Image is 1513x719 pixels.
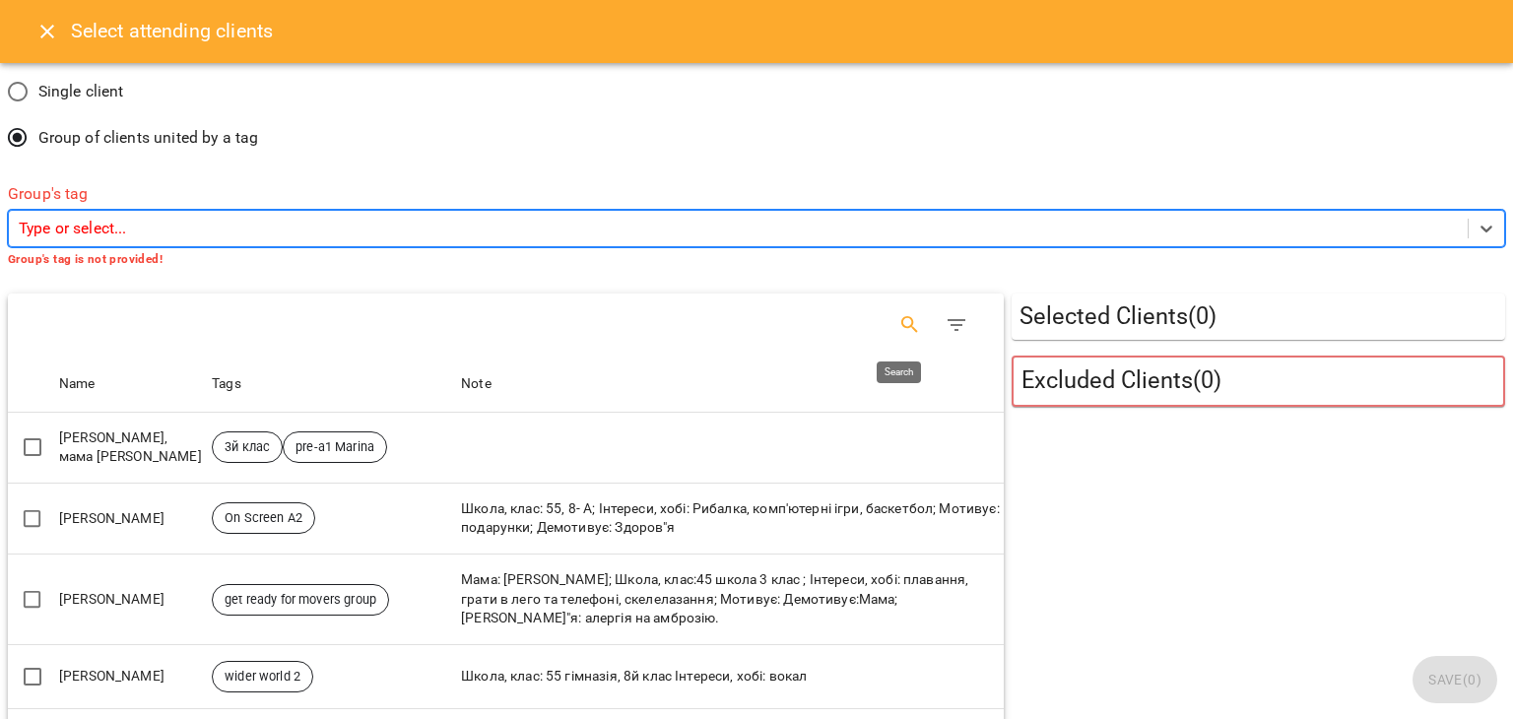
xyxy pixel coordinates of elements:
[461,372,1000,396] span: Note
[55,413,208,484] td: [PERSON_NAME], мама [PERSON_NAME]
[38,80,124,103] span: Single client
[213,591,388,609] span: get ready for movers group
[38,126,259,150] span: Group of clients united by a tag
[933,301,980,349] button: Filter
[8,186,1505,202] label: Group's tag
[457,555,1004,645] td: Мама: [PERSON_NAME]; Школа, клас:45 школа 3 клас ; Інтереси, хобі: плавання, грати в лего та теле...
[8,294,1004,357] div: Table Toolbar
[19,217,127,240] p: Type or select...
[1021,365,1495,396] h5: Excluded Clients ( 0 )
[284,438,386,456] span: pre-a1 Marina
[59,372,96,396] div: Name
[461,372,492,396] div: Sort
[55,645,208,709] td: [PERSON_NAME]
[213,438,282,456] span: 3й клас
[59,372,204,396] span: Name
[212,372,241,396] div: Tags
[213,668,312,686] span: wider world 2
[887,301,934,349] button: Search
[55,483,208,554] td: [PERSON_NAME]
[55,555,208,645] td: [PERSON_NAME]
[24,8,71,55] button: Close
[457,483,1004,554] td: Школа, клас: 55, 8- А; Інтереси, хобі: Рибалка, комп'ютерні ігри, баскетбол; Мотивує: подарунки; ...
[461,372,492,396] div: Note
[1020,301,1497,332] h5: Selected Clients ( 0 )
[213,509,314,527] span: On Screen A2
[71,16,274,46] h6: Select attending clients
[212,372,241,396] div: Sort
[457,645,1004,709] td: Школа, клас: 55 гімназія, 8й клас Інтереси, хобі: вокал
[8,252,163,266] b: Group's tag is not provided!
[212,372,453,396] span: Tags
